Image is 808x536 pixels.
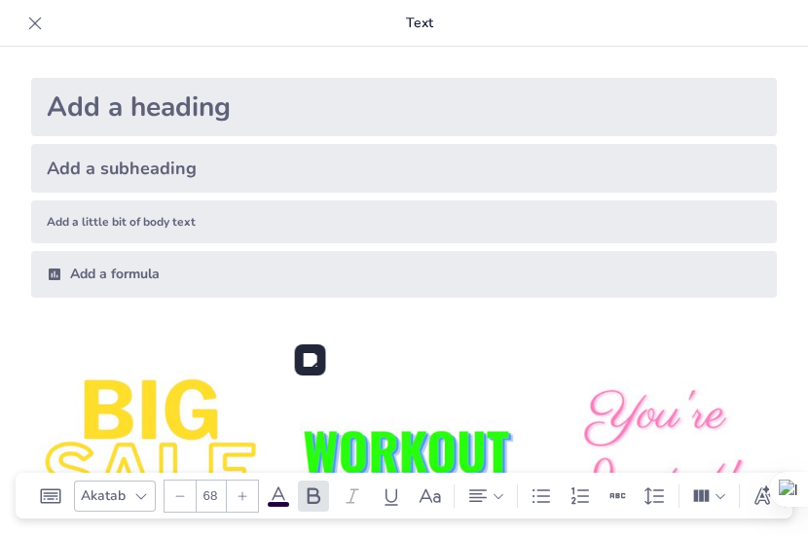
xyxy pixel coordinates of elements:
[31,251,777,298] div: Add a formula
[77,482,129,509] div: Akatab
[31,200,777,243] div: Add a little bit of body text
[748,481,777,512] div: Text effects
[31,144,777,193] div: Add a subheading
[687,481,731,512] div: Column Count
[31,78,777,136] div: Add a heading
